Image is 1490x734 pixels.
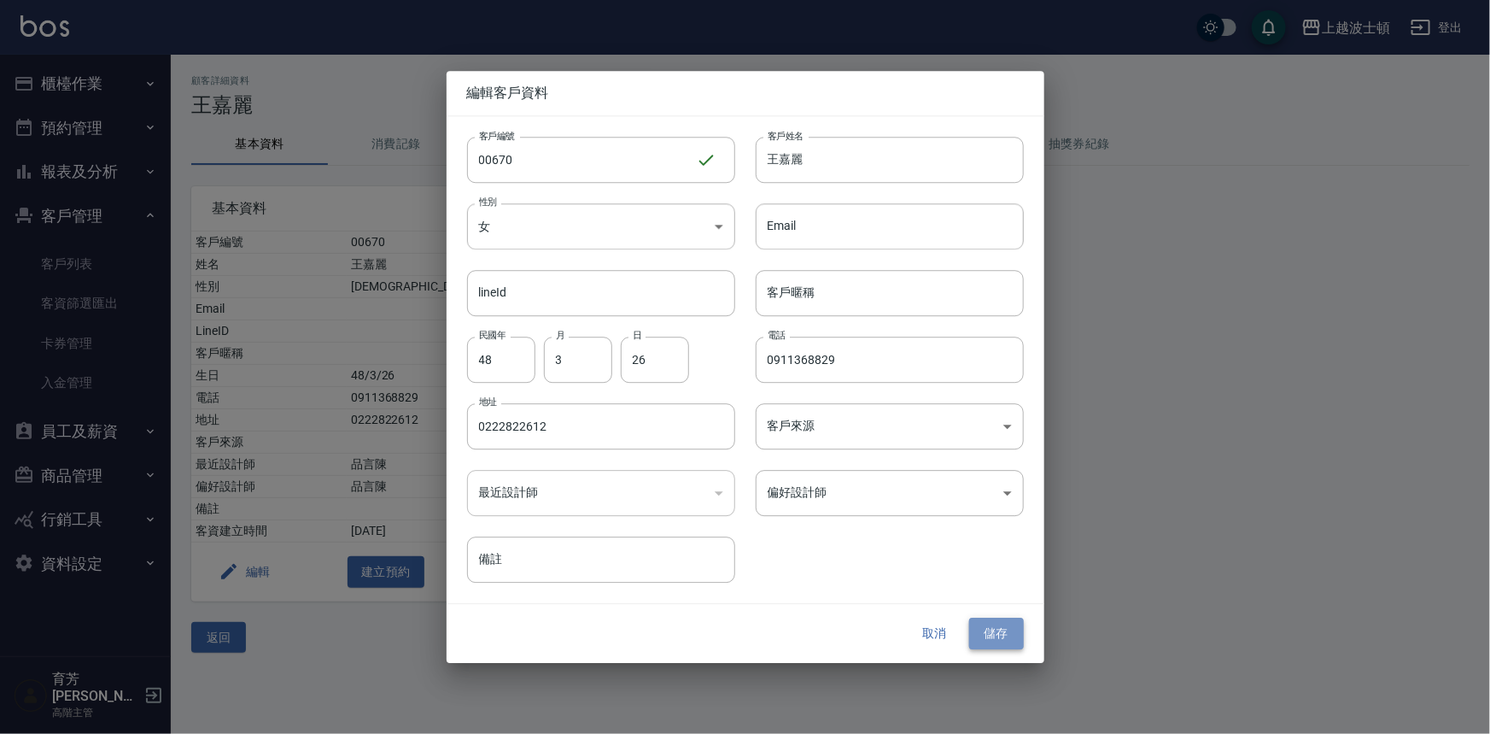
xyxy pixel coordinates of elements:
[768,329,786,342] label: 電話
[467,203,735,250] div: 女
[768,129,803,142] label: 客戶姓名
[969,619,1024,650] button: 儲存
[633,329,641,342] label: 日
[556,329,564,342] label: 月
[479,129,515,142] label: 客戶編號
[479,329,505,342] label: 民國年
[479,396,497,408] label: 地址
[908,619,962,650] button: 取消
[479,196,497,208] label: 性別
[467,85,1024,102] span: 編輯客戶資料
